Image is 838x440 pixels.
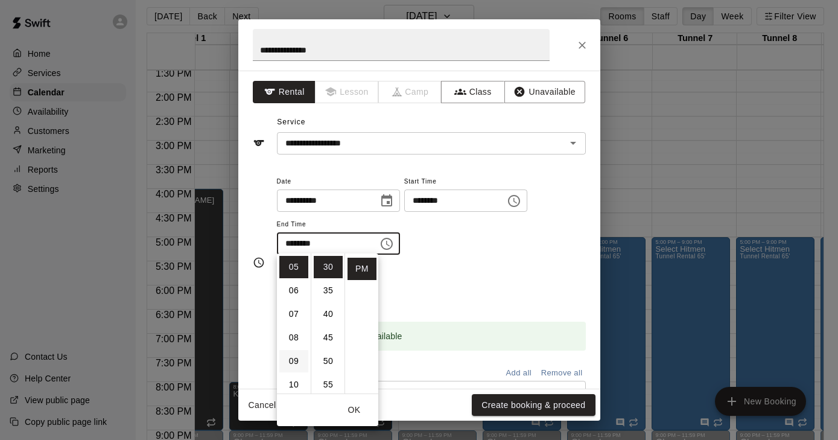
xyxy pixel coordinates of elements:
span: Date [277,174,400,190]
button: Add all [500,364,538,383]
li: 35 minutes [314,279,343,302]
li: 8 hours [279,327,308,349]
svg: Timing [253,257,265,269]
li: 5 hours [279,256,308,278]
button: Close [571,34,593,56]
button: Rental [253,81,316,103]
ul: Select meridiem [344,253,378,394]
button: Unavailable [504,81,585,103]
span: Lessons must be created in the Services page first [316,81,379,103]
svg: Rooms [253,387,265,400]
span: Service [277,118,305,126]
ul: Select hours [277,253,311,394]
span: Camps can only be created in the Services page [379,81,442,103]
li: 9 hours [279,350,308,372]
button: Choose time, selected time is 5:00 PM [502,189,526,213]
ul: Select minutes [311,253,344,394]
li: 7 hours [279,303,308,325]
button: Remove all [538,364,586,383]
li: 55 minutes [314,374,343,396]
span: End Time [277,217,400,233]
li: 10 hours [279,374,308,396]
button: Class [441,81,504,103]
li: 45 minutes [314,327,343,349]
svg: Service [253,137,265,149]
button: Create booking & proceed [472,394,595,416]
button: Open [565,385,582,402]
button: Choose time, selected time is 5:30 PM [375,232,399,256]
button: Open [565,135,582,151]
li: 6 hours [279,279,308,302]
li: PM [348,258,376,280]
li: 40 minutes [314,303,343,325]
span: Start Time [404,174,527,190]
li: 30 minutes [314,256,343,278]
li: 50 minutes [314,350,343,372]
button: Choose date, selected date is Jan 8, 2026 [375,189,399,213]
button: Cancel [243,394,282,416]
button: OK [335,399,373,421]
